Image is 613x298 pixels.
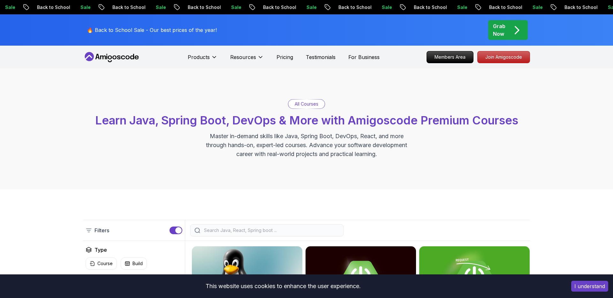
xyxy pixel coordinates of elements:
p: Members Area [427,51,473,63]
p: Sale [524,4,544,11]
p: Back to School [104,4,147,11]
button: Course [86,257,117,270]
p: Back to School [556,4,599,11]
a: Testimonials [306,53,336,61]
span: Learn Java, Spring Boot, DevOps & More with Amigoscode Premium Courses [95,113,518,127]
p: Back to School [179,4,223,11]
p: Back to School [254,4,298,11]
p: Master in-demand skills like Java, Spring Boot, DevOps, React, and more through hands-on, expert-... [199,132,414,159]
p: Back to School [481,4,524,11]
p: Grab Now [493,22,505,38]
p: Course [97,260,113,267]
p: Sale [72,4,92,11]
p: Build [132,260,143,267]
a: For Business [348,53,380,61]
p: Products [188,53,210,61]
div: This website uses cookies to enhance the user experience. [5,279,562,293]
p: 🔥 Back to School Sale - Our best prices of the year! [87,26,217,34]
p: All Courses [295,101,318,107]
p: Sale [298,4,318,11]
button: Resources [230,53,264,66]
a: Pricing [276,53,293,61]
p: Filters [95,227,109,234]
p: Sale [147,4,168,11]
p: Sale [373,4,394,11]
button: Build [121,257,147,270]
p: Resources [230,53,256,61]
a: Members Area [427,51,473,63]
button: Products [188,53,217,66]
p: Back to School [28,4,72,11]
h2: Type [95,246,107,254]
p: Back to School [330,4,373,11]
p: Sale [449,4,469,11]
button: Accept cookies [571,281,608,292]
p: Sale [223,4,243,11]
input: Search Java, React, Spring boot ... [203,227,339,234]
a: Join Amigoscode [477,51,530,63]
p: Back to School [405,4,449,11]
